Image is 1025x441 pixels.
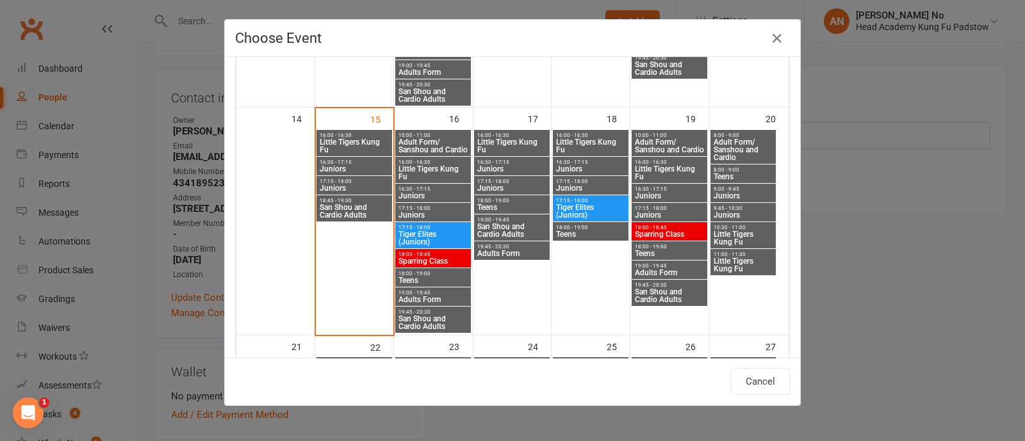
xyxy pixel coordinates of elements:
[607,108,630,129] div: 18
[39,397,49,408] span: 1
[398,315,468,330] span: San Shou and Cardio Adults
[634,159,705,165] span: 16:00 - 16:30
[398,186,468,192] span: 16:30 - 17:15
[555,225,626,230] span: 18:00 - 19:00
[634,132,705,138] span: 10:00 - 11:00
[449,108,472,129] div: 16
[634,288,705,303] span: San Shou and Cardio Adults
[528,335,551,357] div: 24
[291,108,315,129] div: 14
[398,225,468,230] span: 17:15 - 18:00
[477,223,547,238] span: San Shou and Cardio Adults
[398,159,468,165] span: 16:00 - 16:30
[370,336,393,357] div: 22
[477,138,547,154] span: Little Tigers Kung Fu
[766,108,789,129] div: 20
[634,244,705,250] span: 18:00 - 19:00
[555,204,626,219] span: Tiger Elites (Juniors)
[477,204,547,211] span: Teens
[528,108,551,129] div: 17
[477,184,547,192] span: Juniors
[634,61,705,76] span: San Shou and Cardio Adults
[713,132,773,138] span: 8:00 - 9:00
[398,138,468,154] span: Adult Form/ Sanshou and Cardio
[767,28,787,49] button: Close
[634,186,705,192] span: 16:30 - 17:15
[634,55,705,61] span: 19:45 - 20:30
[713,205,773,211] span: 9:45 - 10:30
[634,269,705,277] span: Adults Form
[713,230,773,246] span: Little Tigers Kung Fu
[291,335,315,357] div: 21
[370,108,393,129] div: 15
[319,132,389,138] span: 16:00 - 16:30
[398,296,468,303] span: Adults Form
[319,138,389,154] span: Little Tigers Kung Fu
[319,165,389,173] span: Juniors
[398,309,468,315] span: 19:45 - 20:30
[555,165,626,173] span: Juniors
[477,165,547,173] span: Juniors
[713,192,773,200] span: Juniors
[685,108,709,129] div: 19
[634,192,705,200] span: Juniors
[634,230,705,238] span: Sparring Class
[555,159,626,165] span: 16:30 - 17:15
[235,30,790,46] h4: Choose Event
[634,165,705,180] span: Little Tigers Kung Fu
[398,165,468,180] span: Little Tigers Kung Fu
[713,257,773,273] span: Little Tigers Kung Fu
[398,82,468,88] span: 19:45 - 20:30
[685,335,709,357] div: 26
[398,211,468,219] span: Juniors
[477,132,547,138] span: 16:00 - 16:30
[449,335,472,357] div: 23
[398,88,468,103] span: San Shou and Cardio Adults
[555,230,626,238] span: Teens
[634,282,705,288] span: 19:45 - 20:30
[634,211,705,219] span: Juniors
[477,159,547,165] span: 16:30 - 17:15
[398,132,468,138] span: 10:00 - 11:00
[634,138,705,154] span: Adult Form/ Sanshou and Cardio
[555,184,626,192] span: Juniors
[477,250,547,257] span: Adults Form
[713,138,773,161] span: Adult Form/ Sanshou and Cardio
[766,335,789,357] div: 27
[319,184,389,192] span: Juniors
[398,63,468,68] span: 19:00 - 19:45
[634,205,705,211] span: 17:15 - 18:00
[477,198,547,204] span: 18:00 - 19:00
[634,250,705,257] span: Teens
[398,271,468,277] span: 18:00 - 19:00
[13,397,44,428] iframe: To enrich screen reader interactions, please activate Accessibility in Grammarly extension settings
[555,198,626,204] span: 17:15 - 18:00
[319,159,389,165] span: 16:30 - 17:15
[477,244,547,250] span: 19:45 - 20:30
[713,173,773,180] span: Teens
[398,192,468,200] span: Juniors
[398,68,468,76] span: Adults Form
[398,290,468,296] span: 19:00 - 19:45
[634,263,705,269] span: 19:00 - 19:45
[398,277,468,284] span: Teens
[634,225,705,230] span: 18:00 - 18:45
[713,211,773,219] span: Juniors
[319,198,389,204] span: 18:45 - 19:30
[555,132,626,138] span: 16:00 - 16:30
[477,179,547,184] span: 17:15 - 18:00
[398,257,468,265] span: Sparring Class
[713,167,773,173] span: 8:00 - 9:00
[713,225,773,230] span: 10:30 - 11:00
[398,230,468,246] span: Tiger Elites (Juniors)
[555,138,626,154] span: Little Tigers Kung Fu
[607,335,630,357] div: 25
[713,186,773,192] span: 9:00 - 9:45
[398,205,468,211] span: 17:15 - 18:00
[477,217,547,223] span: 19:00 - 19:45
[319,179,389,184] span: 17:15 - 18:00
[713,252,773,257] span: 11:00 - 11:30
[731,368,790,395] button: Cancel
[555,179,626,184] span: 17:15 - 18:00
[319,204,389,219] span: San Shou and Cardio Adults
